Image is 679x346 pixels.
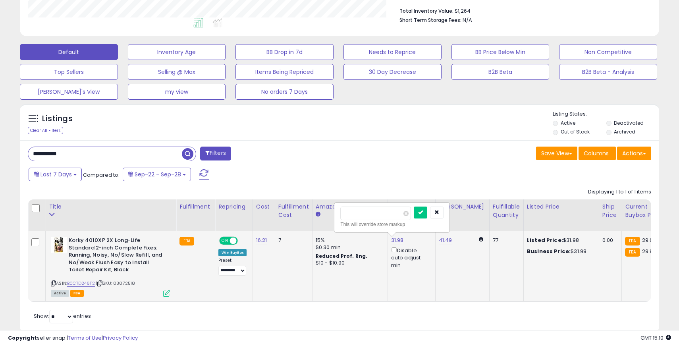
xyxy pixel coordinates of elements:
span: Columns [584,149,609,157]
div: Current Buybox Price [625,203,666,219]
p: Listing States: [553,110,659,118]
li: $1,264 [399,6,645,15]
button: Last 7 Days [29,168,82,181]
button: Columns [579,147,616,160]
button: Actions [617,147,651,160]
small: Amazon Fees. [316,211,320,218]
a: 16.21 [256,236,267,244]
button: BB Price Below Min [451,44,550,60]
a: Privacy Policy [103,334,138,342]
div: ASIN: [51,237,170,296]
button: Items Being Repriced [235,64,334,80]
div: [PERSON_NAME] [439,203,486,211]
span: FBA [70,290,84,297]
button: Selling @ Max [128,64,226,80]
span: 2025-10-8 15:10 GMT [640,334,671,342]
button: my view [128,84,226,100]
div: Disable auto adjust min [391,246,429,269]
button: B2B Beta [451,64,550,80]
div: Preset: [218,258,247,276]
div: Repricing [218,203,249,211]
span: All listings currently available for purchase on Amazon [51,290,69,297]
div: seller snap | | [8,334,138,342]
div: $31.98 [527,237,593,244]
h5: Listings [42,113,73,124]
div: $0.30 min [316,244,382,251]
div: $10 - $10.90 [316,260,382,267]
span: | SKU: 03072518 [96,280,135,286]
div: Fulfillment [179,203,212,211]
button: Sep-22 - Sep-28 [123,168,191,181]
div: Ship Price [602,203,618,219]
div: Clear All Filters [28,127,63,134]
button: 30 Day Decrease [343,64,442,80]
div: Title [49,203,173,211]
a: 31.98 [391,236,404,244]
div: Amazon Fees [316,203,384,211]
small: FBA [625,248,640,257]
div: Win BuyBox [218,249,247,256]
div: 77 [493,237,517,244]
b: Korky 4010XP 2X Long-Life Standard 2-inch Complete Fixes: Running, Noisy, No/Slow Refill, and No/... [69,237,165,276]
button: Default [20,44,118,60]
button: Needs to Reprice [343,44,442,60]
button: Save View [536,147,577,160]
label: Active [561,120,575,126]
label: Out of Stock [561,128,590,135]
div: Fulfillment Cost [278,203,309,219]
span: Sep-22 - Sep-28 [135,170,181,178]
img: 51R3WcZJ0gL._SL40_.jpg [51,237,67,253]
b: Reduced Prof. Rng. [316,253,368,259]
button: B2B Beta - Analysis [559,64,657,80]
span: N/A [463,16,472,24]
b: Listed Price: [527,236,563,244]
b: Total Inventory Value: [399,8,453,14]
button: Top Sellers [20,64,118,80]
div: 0.00 [602,237,615,244]
div: 15% [316,237,382,244]
button: Non Competitive [559,44,657,60]
a: Terms of Use [68,334,102,342]
div: Fulfillable Quantity [493,203,520,219]
label: Archived [614,128,635,135]
b: Short Term Storage Fees: [399,17,461,23]
a: B0CTD246T2 [67,280,95,287]
small: FBA [625,237,640,245]
span: 29.99 [642,247,656,255]
div: $31.98 [527,248,593,255]
div: Listed Price [527,203,596,211]
button: Inventory Age [128,44,226,60]
strong: Copyright [8,334,37,342]
div: This will override store markup [340,220,444,228]
span: ON [220,238,230,244]
div: Displaying 1 to 1 of 1 items [588,188,651,196]
b: Business Price: [527,247,571,255]
small: FBA [179,237,194,245]
div: 7 [278,237,306,244]
button: [PERSON_NAME]'s View [20,84,118,100]
button: BB Drop in 7d [235,44,334,60]
button: No orders 7 Days [235,84,334,100]
button: Filters [200,147,231,160]
span: OFF [237,238,249,244]
span: 29.66 [642,236,656,244]
span: Show: entries [34,312,91,320]
span: Compared to: [83,171,120,179]
div: Cost [256,203,272,211]
label: Deactivated [614,120,644,126]
a: 41.49 [439,236,452,244]
span: Last 7 Days [41,170,72,178]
